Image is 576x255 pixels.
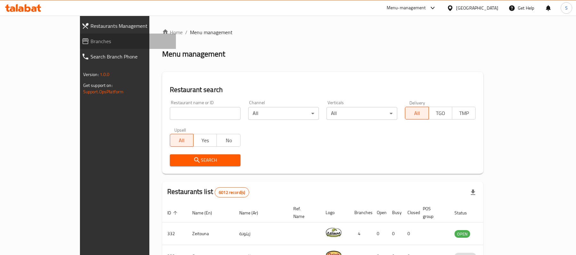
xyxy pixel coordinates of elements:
[239,209,266,217] span: Name (Ar)
[456,4,498,12] div: [GEOGRAPHIC_DATA]
[170,85,476,95] h2: Restaurant search
[327,107,397,120] div: All
[76,49,176,64] a: Search Branch Phone
[454,230,470,238] div: OPEN
[167,187,249,197] h2: Restaurants list
[215,189,249,196] span: 6012 record(s)
[429,107,452,120] button: TGO
[76,34,176,49] a: Branches
[349,222,372,245] td: 4
[293,205,313,220] span: Ref. Name
[452,107,476,120] button: TMP
[91,22,171,30] span: Restaurants Management
[465,185,481,200] div: Export file
[83,81,113,89] span: Get support on:
[196,136,214,145] span: Yes
[190,28,233,36] span: Menu management
[162,28,484,36] nav: breadcrumb
[76,18,176,34] a: Restaurants Management
[83,70,99,79] span: Version:
[219,136,238,145] span: No
[408,109,426,118] span: All
[91,53,171,60] span: Search Branch Phone
[372,203,387,222] th: Open
[185,28,187,36] li: /
[423,205,442,220] span: POS group
[409,100,425,105] label: Delivery
[454,209,475,217] span: Status
[455,109,473,118] span: TMP
[173,136,191,145] span: All
[174,127,186,132] label: Upsell
[175,156,235,164] span: Search
[349,203,372,222] th: Branches
[387,4,426,12] div: Menu-management
[320,203,349,222] th: Logo
[372,222,387,245] td: 0
[192,209,220,217] span: Name (En)
[187,222,234,245] td: Zeitouna
[100,70,110,79] span: 1.0.0
[193,134,217,147] button: Yes
[215,187,249,197] div: Total records count
[454,230,470,238] span: OPEN
[387,222,402,245] td: 0
[431,109,450,118] span: TGO
[217,134,240,147] button: No
[170,107,241,120] input: Search for restaurant name or ID..
[402,203,418,222] th: Closed
[162,49,225,59] h2: Menu management
[234,222,288,245] td: زيتونة
[91,37,171,45] span: Branches
[83,88,124,96] a: Support.OpsPlatform
[248,107,319,120] div: All
[170,154,241,166] button: Search
[565,4,568,12] span: S
[326,224,342,240] img: Zeitouna
[405,107,429,120] button: All
[402,222,418,245] td: 0
[167,209,179,217] span: ID
[170,134,193,147] button: All
[387,203,402,222] th: Busy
